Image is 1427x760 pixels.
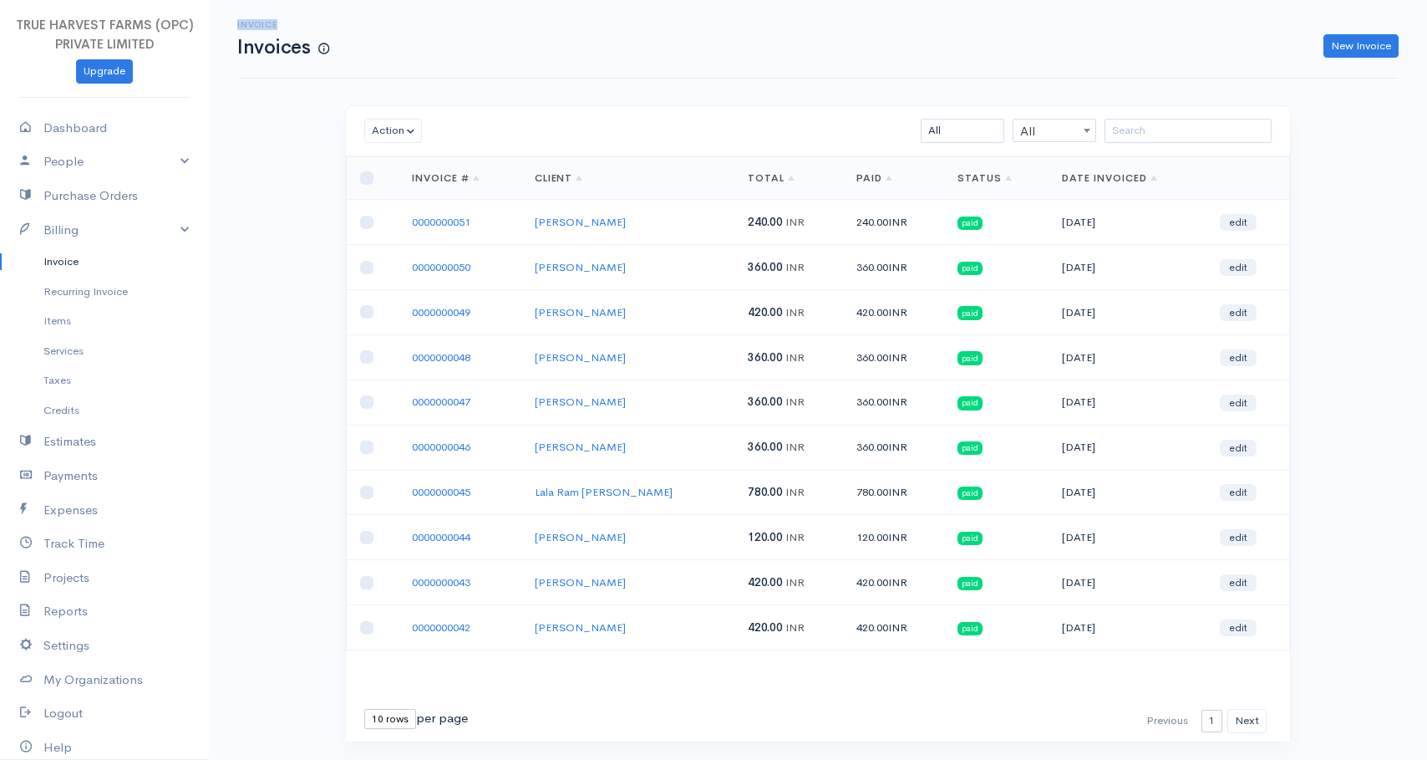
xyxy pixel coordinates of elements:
[748,575,783,589] span: 420.00
[412,575,470,589] a: 0000000043
[748,440,783,454] span: 360.00
[957,351,983,365] span: paid
[1220,529,1257,546] a: edit
[843,245,944,290] td: 360.00
[412,350,470,365] a: 0000000048
[412,530,470,544] a: 0000000044
[1105,119,1272,143] input: Search
[843,380,944,425] td: 360.00
[888,215,907,229] span: INR
[412,171,480,185] a: Invoice #
[785,305,805,319] span: INR
[785,260,805,274] span: INR
[76,59,133,84] a: Upgrade
[785,440,805,454] span: INR
[843,334,944,380] td: 360.00
[785,530,805,544] span: INR
[748,620,783,635] span: 420.00
[843,425,944,470] td: 360.00
[1049,605,1206,650] td: [DATE]
[412,485,470,499] a: 0000000045
[843,605,944,650] td: 420.00
[1013,120,1095,143] span: All
[748,350,783,365] span: 360.00
[535,575,626,589] a: [PERSON_NAME]
[957,577,983,590] span: paid
[16,17,194,52] span: TRUE HARVEST FARMS (OPC) PRIVATE LIMITED
[888,620,907,635] span: INR
[748,260,783,274] span: 360.00
[535,215,626,229] a: [PERSON_NAME]
[1323,34,1399,59] a: New Invoice
[412,395,470,409] a: 0000000047
[1049,334,1206,380] td: [DATE]
[1049,380,1206,425] td: [DATE]
[535,260,626,274] a: [PERSON_NAME]
[957,217,983,230] span: paid
[535,440,626,454] a: [PERSON_NAME]
[785,215,805,229] span: INR
[1049,245,1206,290] td: [DATE]
[1062,171,1156,185] a: Date Invoiced
[888,350,907,365] span: INR
[1220,484,1257,501] a: edit
[888,305,907,319] span: INR
[957,622,983,635] span: paid
[1220,304,1257,321] a: edit
[237,37,329,58] h1: Invoices
[1013,119,1096,142] span: All
[1049,470,1206,515] td: [DATE]
[748,395,783,409] span: 360.00
[535,530,626,544] a: [PERSON_NAME]
[785,575,805,589] span: INR
[237,20,329,29] h6: Invoice
[748,305,783,319] span: 420.00
[412,440,470,454] a: 0000000046
[888,575,907,589] span: INR
[888,485,907,499] span: INR
[748,530,783,544] span: 120.00
[318,42,329,56] span: How to create your first Invoice?
[364,119,422,143] button: Action
[888,395,907,409] span: INR
[888,530,907,544] span: INR
[535,305,626,319] a: [PERSON_NAME]
[957,396,983,410] span: paid
[856,171,892,185] a: Paid
[1220,620,1257,636] a: edit
[1049,425,1206,470] td: [DATE]
[535,395,626,409] a: [PERSON_NAME]
[785,485,805,499] span: INR
[1220,259,1257,276] a: edit
[1049,200,1206,245] td: [DATE]
[748,215,783,229] span: 240.00
[412,260,470,274] a: 0000000050
[1220,440,1257,457] a: edit
[535,350,626,365] a: [PERSON_NAME]
[957,262,983,275] span: paid
[748,171,795,185] a: Total
[957,306,983,319] span: paid
[1049,290,1206,335] td: [DATE]
[843,515,944,560] td: 120.00
[1220,395,1257,411] a: edit
[412,215,470,229] a: 0000000051
[843,290,944,335] td: 420.00
[535,620,626,635] a: [PERSON_NAME]
[1049,515,1206,560] td: [DATE]
[957,171,1012,185] a: Status
[364,709,468,729] div: per page
[748,485,783,499] span: 780.00
[843,200,944,245] td: 240.00
[535,485,673,499] a: Lala Ram [PERSON_NAME]
[412,305,470,319] a: 0000000049
[1220,214,1257,231] a: edit
[1220,349,1257,366] a: edit
[957,487,983,500] span: paid
[843,560,944,605] td: 420.00
[1049,560,1206,605] td: [DATE]
[957,441,983,455] span: paid
[785,350,805,365] span: INR
[785,620,805,635] span: INR
[1227,709,1267,733] button: Next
